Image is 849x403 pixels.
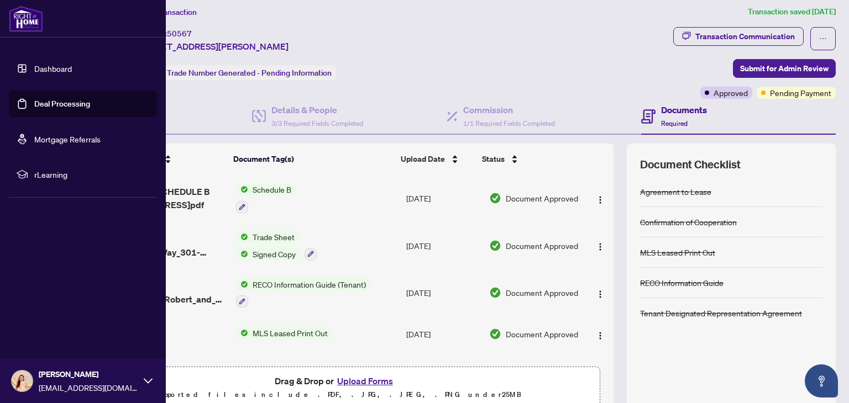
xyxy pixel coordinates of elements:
[489,192,501,204] img: Document Status
[106,185,227,211] span: INNITIALED SCHEDULE B [STREET_ADDRESS]pdf
[106,279,227,306] span: CORRECTED RECO_GUIDE_Robert_and_Devon_Lease.pdf
[489,328,501,340] img: Document Status
[463,119,555,128] span: 1/1 Required Fields Completed
[78,388,593,401] p: Supported files include .PDF, .JPG, .JPEG, .PNG under 25 MB
[640,277,724,289] div: RECO Information Guide
[506,328,578,340] span: Document Approved
[640,157,741,172] span: Document Checklist
[591,325,609,343] button: Logo
[805,364,838,397] button: Open asap
[596,331,605,340] img: Logo
[236,360,248,373] img: Status Icon
[236,183,248,195] img: Status Icon
[271,119,363,128] span: 3/3 Required Fields Completed
[489,240,501,252] img: Document Status
[34,134,101,144] a: Mortgage Referrals
[275,374,396,388] span: Drag & Drop or
[39,368,138,380] span: [PERSON_NAME]
[740,60,829,77] span: Submit for Admin Review
[167,68,332,78] span: Trade Number Generated - Pending Information
[819,35,827,43] span: ellipsis
[236,231,248,243] img: Status Icon
[39,381,138,394] span: [EMAIL_ADDRESS][DOMAIN_NAME]
[463,103,555,116] h4: Commission
[138,7,197,17] span: View Transaction
[137,65,336,80] div: Status:
[661,103,707,116] h4: Documents
[236,248,248,260] img: Status Icon
[506,287,578,299] span: Document Approved
[248,183,296,195] span: Schedule B
[478,144,577,174] th: Status
[248,360,379,373] span: Commission Statement Sent to Listing Brokerage
[402,174,485,222] td: [DATE]
[248,248,300,260] span: Signed Copy
[137,40,289,53] span: [STREET_ADDRESS][PERSON_NAME]
[695,28,795,45] div: Transaction Communication
[229,144,396,174] th: Document Tag(s)
[34,99,90,109] a: Deal Processing
[236,360,379,390] button: Status IconCommission Statement Sent to Listing Brokerage
[661,119,688,128] span: Required
[236,278,370,308] button: Status IconRECO Information Guide (Tenant)
[673,27,804,46] button: Transaction Communication
[640,216,737,228] div: Confirmation of Cooperation
[236,183,296,213] button: Status IconSchedule B
[248,278,370,290] span: RECO Information Guide (Tenant)
[248,231,299,243] span: Trade Sheet
[34,63,72,73] a: Dashboard
[506,192,578,204] span: Document Approved
[236,327,332,339] button: Status IconMLS Leased Print Out
[596,195,605,204] img: Logo
[482,153,505,165] span: Status
[733,59,836,78] button: Submit for Admin Review
[748,6,836,18] article: Transaction saved [DATE]
[236,278,248,290] img: Status Icon
[591,284,609,301] button: Logo
[596,242,605,251] img: Logo
[106,232,227,259] span: Signed 1101_Leger_Way_301-Trade_sheet-Mihaela_to_review.pdf
[271,103,363,116] h4: Details & People
[714,87,748,99] span: Approved
[640,246,715,258] div: MLS Leased Print Out
[248,327,332,339] span: MLS Leased Print Out
[596,290,605,299] img: Logo
[12,370,33,391] img: Profile Icon
[402,222,485,269] td: [DATE]
[489,287,501,299] img: Document Status
[9,6,43,32] img: logo
[401,153,445,165] span: Upload Date
[402,269,485,317] td: [DATE]
[506,240,578,252] span: Document Approved
[334,374,396,388] button: Upload Forms
[167,29,192,39] span: 50567
[34,168,149,181] span: rLearning
[396,144,478,174] th: Upload Date
[640,185,711,198] div: Agreement to Lease
[591,189,609,207] button: Logo
[236,327,248,339] img: Status Icon
[591,237,609,254] button: Logo
[402,316,485,352] td: [DATE]
[770,87,831,99] span: Pending Payment
[640,307,802,319] div: Tenant Designated Representation Agreement
[236,231,317,261] button: Status IconTrade SheetStatus IconSigned Copy
[402,352,485,399] td: [DATE]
